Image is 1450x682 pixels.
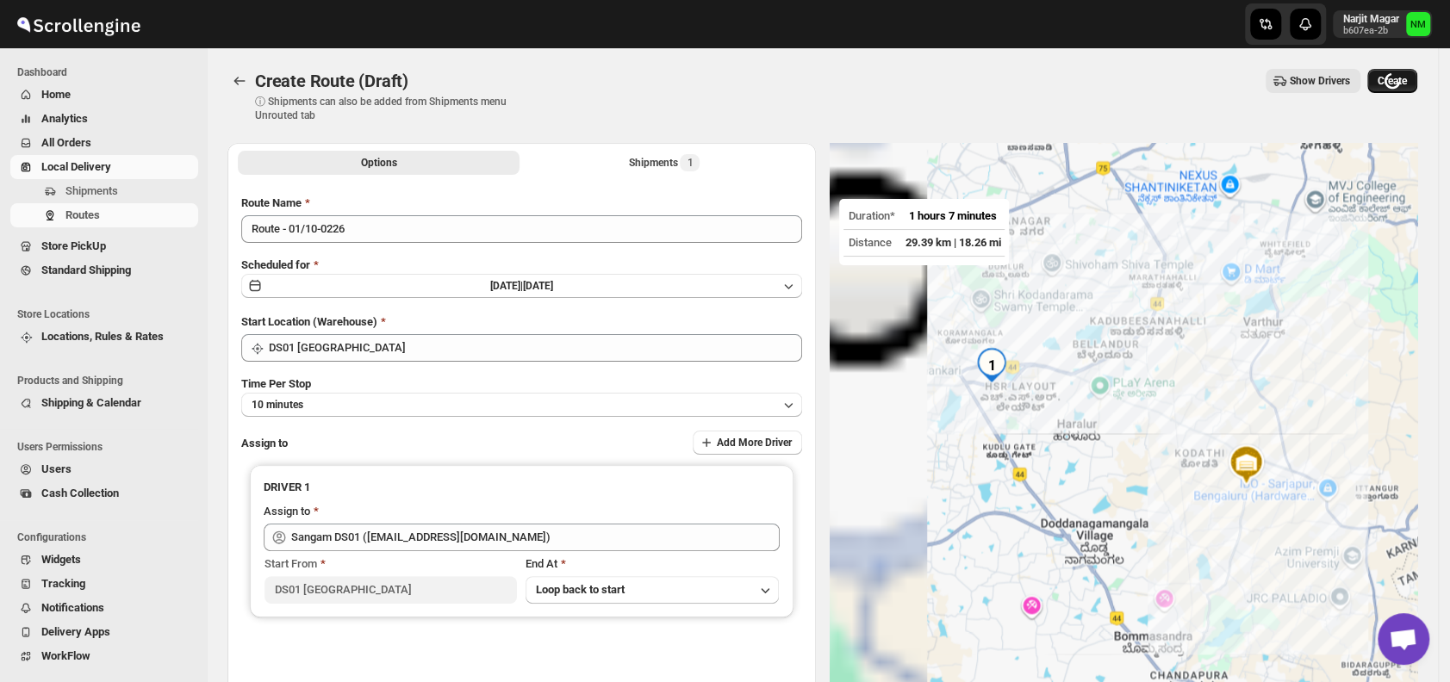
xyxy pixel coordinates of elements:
[264,557,317,570] span: Start From
[908,209,996,222] span: 1 hours 7 minutes
[241,437,288,449] span: Assign to
[10,481,198,505] button: Cash Collection
[241,274,802,298] button: [DATE]|[DATE]
[41,239,106,252] span: Store PickUp
[255,71,408,91] span: Create Route (Draft)
[10,107,198,131] button: Analytics
[41,601,104,614] span: Notifications
[1266,69,1360,93] button: Show Drivers
[41,263,131,276] span: Standard Shipping
[523,151,805,175] button: Selected Shipments
[361,156,397,170] span: Options
[10,325,198,349] button: Locations, Rules & Rates
[10,391,198,415] button: Shipping & Calendar
[264,503,310,520] div: Assign to
[241,215,802,243] input: Eg: Bengaluru Route
[10,596,198,620] button: Notifications
[41,577,85,590] span: Tracking
[252,398,303,412] span: 10 minutes
[41,330,164,343] span: Locations, Rules & Rates
[693,431,802,455] button: Add More Driver
[10,548,198,572] button: Widgets
[523,280,553,292] span: [DATE]
[1290,74,1350,88] span: Show Drivers
[10,131,198,155] button: All Orders
[241,377,311,390] span: Time Per Stop
[65,184,118,197] span: Shipments
[65,208,100,221] span: Routes
[1333,10,1432,38] button: User menu
[1378,613,1429,665] div: Open chat
[10,620,198,644] button: Delivery Apps
[17,530,198,544] span: Configurations
[1343,26,1399,36] p: b607ea-2b
[41,396,141,409] span: Shipping & Calendar
[974,348,1009,382] div: 1
[848,236,891,249] span: Distance
[17,374,198,387] span: Products and Shipping
[10,572,198,596] button: Tracking
[269,334,802,362] input: Search location
[10,644,198,668] button: WorkFlow
[687,156,693,170] span: 1
[241,393,802,417] button: 10 minutes
[526,555,778,573] div: End At
[41,553,81,566] span: Widgets
[241,258,310,271] span: Scheduled for
[41,487,119,499] span: Cash Collection
[717,436,792,449] span: Add More Driver
[905,236,1000,249] span: 29.39 km | 18.26 mi
[10,83,198,107] button: Home
[41,112,88,125] span: Analytics
[1406,12,1430,36] span: Narjit Magar
[227,69,252,93] button: Routes
[17,307,198,321] span: Store Locations
[17,65,198,79] span: Dashboard
[10,203,198,227] button: Routes
[291,524,780,551] input: Search assignee
[41,136,91,149] span: All Orders
[41,649,90,662] span: WorkFlow
[1343,12,1399,26] p: Narjit Magar
[17,440,198,454] span: Users Permissions
[1410,19,1426,30] text: NM
[490,280,523,292] span: [DATE] |
[255,95,526,122] p: ⓘ Shipments can also be added from Shipments menu Unrouted tab
[10,179,198,203] button: Shipments
[14,3,143,46] img: ScrollEngine
[526,576,778,604] button: Loop back to start
[536,583,625,596] span: Loop back to start
[10,457,198,481] button: Users
[41,88,71,101] span: Home
[848,209,894,222] span: Duration*
[264,479,780,496] h3: DRIVER 1
[238,151,520,175] button: All Route Options
[41,160,111,173] span: Local Delivery
[241,315,377,328] span: Start Location (Warehouse)
[41,625,110,638] span: Delivery Apps
[628,154,700,171] div: Shipments
[241,196,302,209] span: Route Name
[41,462,72,475] span: Users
